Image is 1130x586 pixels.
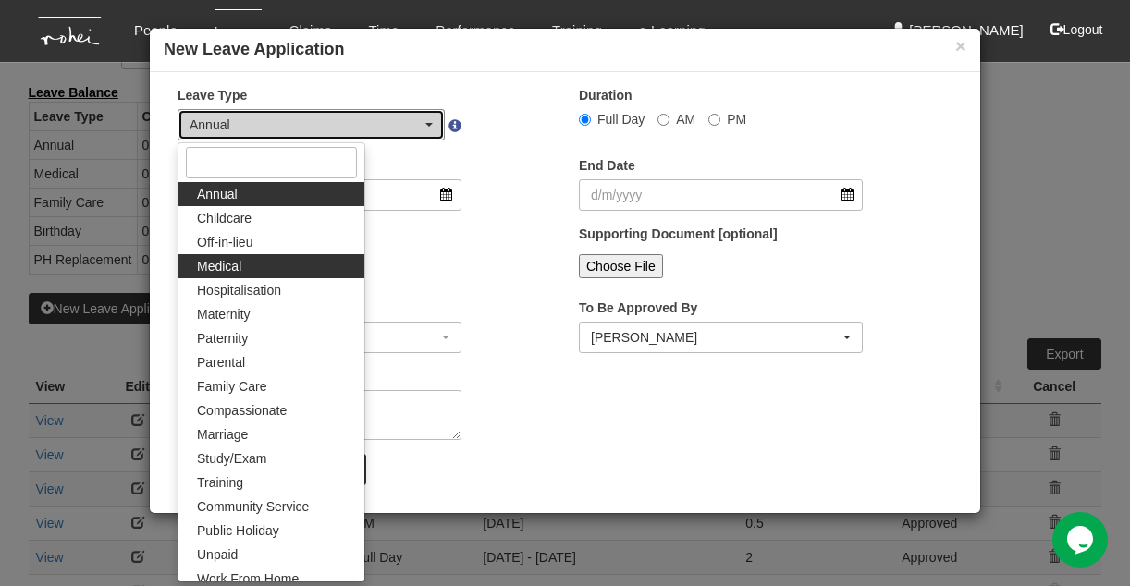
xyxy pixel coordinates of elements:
input: Choose File [579,254,663,278]
span: PM [727,112,746,127]
span: Unpaid [197,545,238,564]
span: Public Holiday [197,521,279,540]
label: End Date [579,156,635,175]
span: Study/Exam [197,449,266,468]
span: Hospitalisation [197,281,281,299]
span: Family Care [197,377,266,396]
span: Parental [197,353,245,372]
label: Duration [579,86,633,104]
span: Maternity [197,305,251,324]
span: Marriage [197,425,248,444]
input: Search [186,147,357,178]
button: Annual [178,109,445,140]
span: Annual [197,185,238,203]
label: Supporting Document [optional] [579,225,778,243]
span: Training [197,473,243,492]
iframe: chat widget [1052,512,1112,568]
input: d/m/yyyy [579,179,863,211]
span: AM [676,112,695,127]
button: Wen-Wei Chiang [579,322,863,353]
span: Paternity [197,329,248,348]
span: Off-in-lieu [197,233,252,251]
span: Childcare [197,209,252,227]
label: To Be Approved By [579,299,697,317]
span: Community Service [197,497,309,516]
div: Annual [190,116,422,134]
span: Full Day [597,112,645,127]
span: Medical [197,257,241,275]
span: Compassionate [197,401,287,420]
label: Leave Type [178,86,247,104]
button: × [955,36,966,55]
div: [PERSON_NAME] [591,328,840,347]
b: New Leave Application [164,40,344,58]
